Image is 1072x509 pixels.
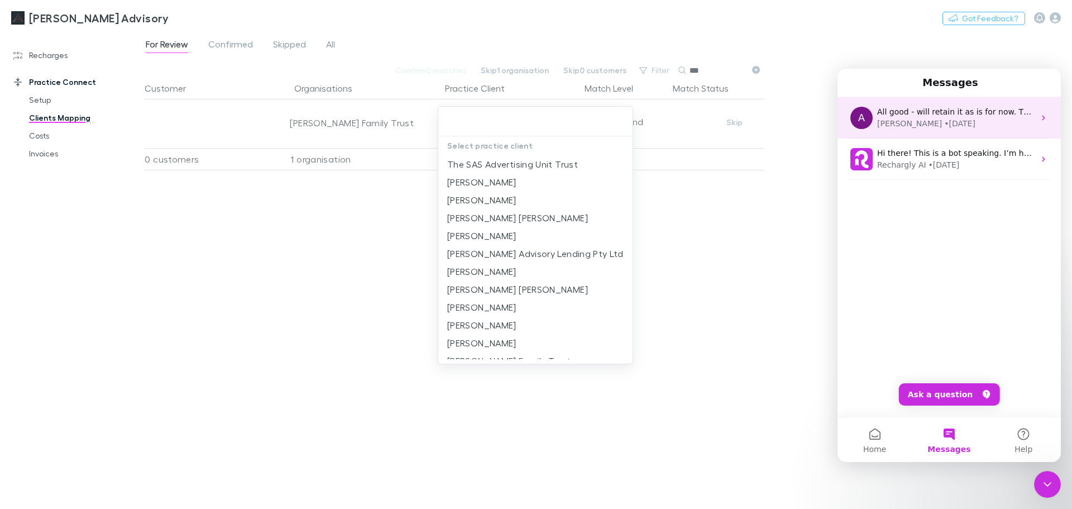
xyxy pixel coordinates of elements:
[438,245,633,263] li: [PERSON_NAME] Advisory Lending Pty Ltd
[74,349,149,393] button: Messages
[438,173,633,191] li: [PERSON_NAME]
[40,49,104,61] div: [PERSON_NAME]
[438,227,633,245] li: [PERSON_NAME]
[40,80,514,89] span: Hi there! This is a bot speaking. I’m here to answer your questions, but you’ll always have the o...
[177,377,195,384] span: Help
[40,39,346,47] span: All good - will retain it as is for now. Thanks [PERSON_NAME]. Have a nice day.
[13,79,35,102] img: Profile image for Rechargly AI
[1034,471,1061,498] iframe: Intercom live chat
[26,377,49,384] span: Home
[438,280,633,298] li: [PERSON_NAME] [PERSON_NAME]
[438,209,633,227] li: [PERSON_NAME] [PERSON_NAME]
[90,377,133,384] span: Messages
[40,91,89,102] div: Rechargly AI
[438,263,633,280] li: [PERSON_NAME]
[438,155,633,173] li: The SAS Advertising Unit Trust
[438,334,633,352] li: [PERSON_NAME]
[438,136,633,155] p: Select practice client
[149,349,223,393] button: Help
[438,191,633,209] li: [PERSON_NAME]
[438,352,633,370] li: [PERSON_NAME] Family Trust
[91,91,122,102] div: • [DATE]
[107,49,138,61] div: • [DATE]
[438,298,633,316] li: [PERSON_NAME]
[837,69,1061,462] iframe: To enrich screen reader interactions, please activate Accessibility in Grammarly extension settings
[438,316,633,334] li: [PERSON_NAME]
[61,315,162,337] button: Ask a question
